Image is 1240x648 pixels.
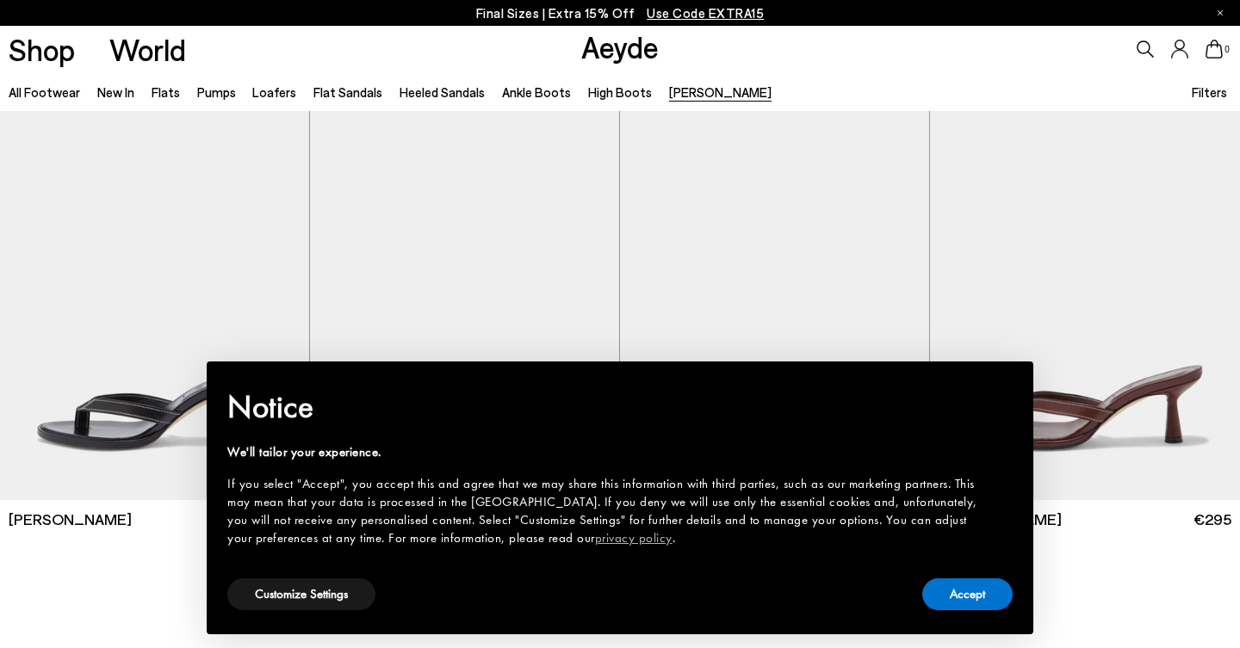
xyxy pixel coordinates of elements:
[310,111,619,499] img: Daphne Leather Thong Sandals
[197,84,236,100] a: Pumps
[1193,509,1231,530] span: €295
[1206,40,1223,59] a: 0
[985,367,1026,408] button: Close this notice
[9,509,132,530] span: [PERSON_NAME]
[502,84,571,100] a: Ankle Boots
[588,84,652,100] a: High Boots
[9,34,75,65] a: Shop
[1192,84,1227,100] span: Filters
[227,578,375,610] button: Customize Settings
[252,84,296,100] a: Loafers
[313,84,382,100] a: Flat Sandals
[152,84,180,100] a: Flats
[400,84,485,100] a: Heeled Sandals
[647,5,764,21] span: Navigate to /collections/ss25-final-sizes
[109,34,186,65] a: World
[1223,45,1231,54] span: 0
[581,28,659,65] a: Aeyde
[476,3,765,24] p: Final Sizes | Extra 15% Off
[595,529,673,546] a: privacy policy
[1001,373,1012,400] span: ×
[930,500,1240,539] a: [PERSON_NAME] €295
[9,84,80,100] a: All Footwear
[227,443,985,461] div: We'll tailor your experience.
[922,578,1013,610] button: Accept
[227,385,985,429] h2: Notice
[97,84,134,100] a: New In
[227,475,985,547] div: If you select "Accept", you accept this and agree that we may share this information with third p...
[930,111,1240,499] img: Daphne Leather Thong Sandals
[669,84,772,100] a: [PERSON_NAME]
[620,111,929,499] img: Daphne Leather Thong Sandals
